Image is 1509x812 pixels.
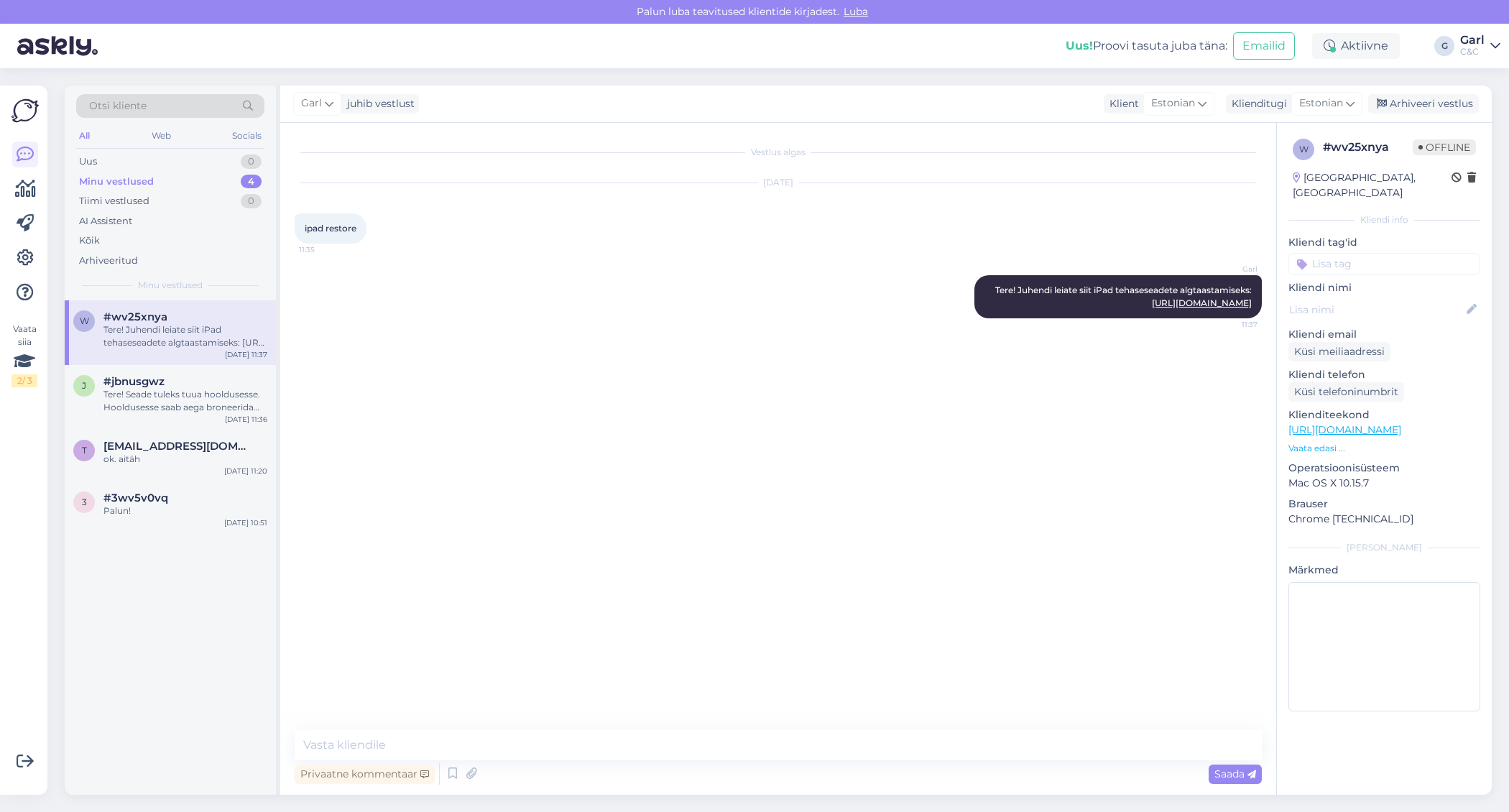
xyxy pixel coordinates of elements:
[103,453,267,466] div: ok. aitäh
[82,380,86,391] span: j
[1066,39,1093,52] b: Uus!
[1312,33,1400,59] div: Aktiivne
[1413,139,1476,155] span: Offline
[103,504,267,517] div: Palun!
[225,414,267,425] div: [DATE] 11:36
[103,440,253,453] span: tinkus.igor@gmail.com
[225,349,267,360] div: [DATE] 11:37
[1204,264,1257,274] span: Garl
[1288,541,1480,554] div: [PERSON_NAME]
[1288,367,1480,382] p: Kliendi telefon
[138,279,203,292] span: Minu vestlused
[1460,46,1485,57] div: C&C
[103,310,167,323] span: #wv25xnya
[241,154,262,169] div: 0
[11,374,37,387] div: 2 / 3
[79,154,97,169] div: Uus
[1233,32,1295,60] button: Emailid
[80,315,89,326] span: w
[103,492,168,504] span: #3wv5v0vq
[1288,423,1401,436] a: [URL][DOMAIN_NAME]
[1288,461,1480,476] p: Operatsioonisüsteem
[295,176,1262,189] div: [DATE]
[1204,319,1257,330] span: 11:37
[1288,563,1480,578] p: Märkmed
[79,175,154,189] div: Minu vestlused
[241,175,262,189] div: 4
[295,146,1262,159] div: Vestlus algas
[11,97,39,124] img: Askly Logo
[11,323,37,387] div: Vaata siia
[1368,94,1479,114] div: Arhiveeri vestlus
[1104,96,1139,111] div: Klient
[1288,213,1480,226] div: Kliendi info
[79,214,132,229] div: AI Assistent
[1288,442,1480,455] p: Vaata edasi ...
[305,223,356,234] span: ipad restore
[1226,96,1287,111] div: Klienditugi
[89,98,147,114] span: Otsi kliente
[79,234,100,248] div: Kõik
[1460,34,1485,46] div: Garl
[103,388,267,414] div: Tere! Seade tuleks tuua hooldusesse. Hooldusesse saab aega broneerida kodulehel - [URL][DOMAIN_NA...
[295,765,435,784] div: Privaatne kommentaar
[1288,327,1480,342] p: Kliendi email
[1288,407,1480,423] p: Klienditeekond
[1288,280,1480,295] p: Kliendi nimi
[229,126,264,145] div: Socials
[1151,96,1195,111] span: Estonian
[1214,767,1256,780] span: Saada
[1299,144,1309,154] span: w
[76,126,93,145] div: All
[82,497,87,507] span: 3
[299,244,353,255] span: 11:35
[1066,37,1227,55] div: Proovi tasuta juba täna:
[1460,34,1500,57] a: GarlC&C
[1288,342,1390,361] div: Küsi meiliaadressi
[1288,382,1404,402] div: Küsi telefoninumbrit
[301,96,322,111] span: Garl
[79,254,138,268] div: Arhiveeritud
[103,375,165,388] span: #jbnusgwz
[1288,512,1480,527] p: Chrome [TECHNICAL_ID]
[1288,476,1480,491] p: Mac OS X 10.15.7
[79,194,149,208] div: Tiimi vestlused
[1152,297,1252,308] a: [URL][DOMAIN_NAME]
[82,445,87,456] span: t
[1434,36,1454,56] div: G
[341,96,415,111] div: juhib vestlust
[1323,139,1413,156] div: # wv25xnya
[1299,96,1343,111] span: Estonian
[1293,170,1452,200] div: [GEOGRAPHIC_DATA], [GEOGRAPHIC_DATA]
[1288,497,1480,512] p: Brauser
[1288,253,1480,274] input: Lisa tag
[995,285,1252,308] span: Tere! Juhendi leiate siit iPad tehaseseadete algtaastamiseks:
[149,126,174,145] div: Web
[224,517,267,528] div: [DATE] 10:51
[839,5,872,18] span: Luba
[103,323,267,349] div: Tere! Juhendi leiate siit iPad tehaseseadete algtaastamiseks: [URL][DOMAIN_NAME]
[241,194,262,208] div: 0
[1288,235,1480,250] p: Kliendi tag'id
[1289,302,1464,318] input: Lisa nimi
[224,466,267,476] div: [DATE] 11:20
